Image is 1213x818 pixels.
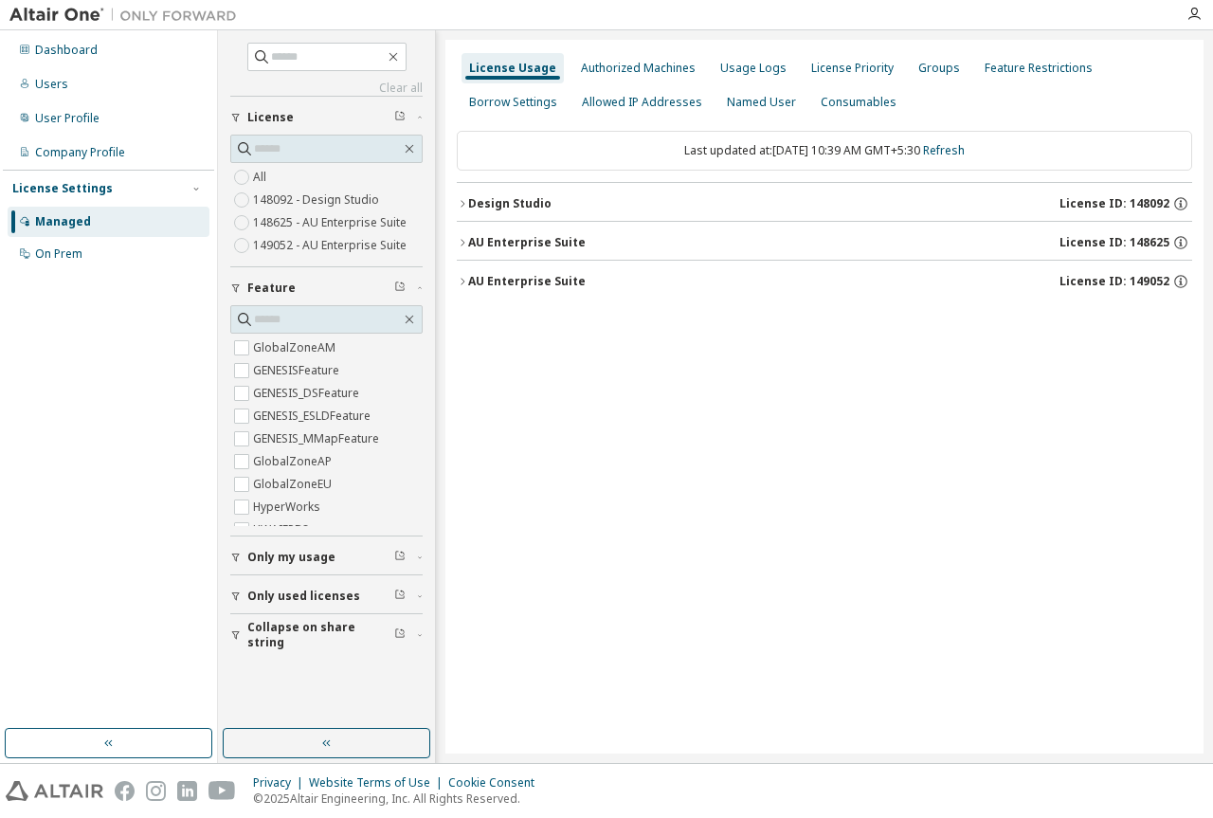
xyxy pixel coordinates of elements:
[394,281,406,296] span: Clear filter
[253,518,313,541] label: HWAIFPBS
[1059,274,1169,289] span: License ID: 149052
[985,61,1093,76] div: Feature Restrictions
[230,536,423,578] button: Only my usage
[253,775,309,791] div: Privacy
[35,111,100,126] div: User Profile
[727,95,796,110] div: Named User
[247,620,394,650] span: Collapse on share string
[230,614,423,656] button: Collapse on share string
[230,575,423,617] button: Only used licenses
[394,110,406,125] span: Clear filter
[230,81,423,96] a: Clear all
[1059,235,1169,250] span: License ID: 148625
[811,61,894,76] div: License Priority
[253,405,374,427] label: GENESIS_ESLDFeature
[253,211,410,234] label: 148625 - AU Enterprise Suite
[468,196,552,211] div: Design Studio
[1059,196,1169,211] span: License ID: 148092
[394,589,406,604] span: Clear filter
[35,246,82,262] div: On Prem
[468,235,586,250] div: AU Enterprise Suite
[35,77,68,92] div: Users
[253,336,339,359] label: GlobalZoneAM
[247,110,294,125] span: License
[247,589,360,604] span: Only used licenses
[230,97,423,138] button: License
[468,274,586,289] div: AU Enterprise Suite
[253,166,270,189] label: All
[6,781,103,801] img: altair_logo.svg
[253,450,335,473] label: GlobalZoneAP
[394,627,406,643] span: Clear filter
[115,781,135,801] img: facebook.svg
[253,791,546,807] p: © 2025 Altair Engineering, Inc. All Rights Reserved.
[35,145,125,160] div: Company Profile
[457,261,1192,302] button: AU Enterprise SuiteLicense ID: 149052
[457,131,1192,171] div: Last updated at: [DATE] 10:39 AM GMT+5:30
[146,781,166,801] img: instagram.svg
[469,95,557,110] div: Borrow Settings
[457,222,1192,264] button: AU Enterprise SuiteLicense ID: 148625
[448,775,546,791] div: Cookie Consent
[581,61,696,76] div: Authorized Machines
[253,382,363,405] label: GENESIS_DSFeature
[12,181,113,196] div: License Settings
[394,550,406,565] span: Clear filter
[230,267,423,309] button: Feature
[9,6,246,25] img: Altair One
[247,550,335,565] span: Only my usage
[35,214,91,229] div: Managed
[918,61,960,76] div: Groups
[253,473,335,496] label: GlobalZoneEU
[582,95,702,110] div: Allowed IP Addresses
[457,183,1192,225] button: Design StudioLicense ID: 148092
[208,781,236,801] img: youtube.svg
[35,43,98,58] div: Dashboard
[469,61,556,76] div: License Usage
[253,427,383,450] label: GENESIS_MMapFeature
[309,775,448,791] div: Website Terms of Use
[253,189,383,211] label: 148092 - Design Studio
[253,234,410,257] label: 149052 - AU Enterprise Suite
[821,95,896,110] div: Consumables
[177,781,197,801] img: linkedin.svg
[720,61,787,76] div: Usage Logs
[923,142,965,158] a: Refresh
[253,496,324,518] label: HyperWorks
[247,281,296,296] span: Feature
[253,359,343,382] label: GENESISFeature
